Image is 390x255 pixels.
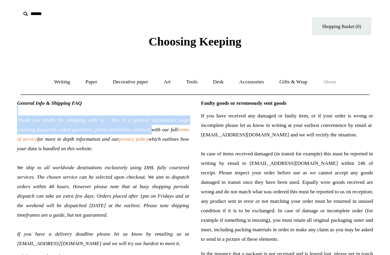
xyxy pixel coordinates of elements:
[149,35,241,48] span: Choosing Keeping
[312,17,371,35] a: Shopping Basket (0)
[37,136,119,142] span: for more in depth information and our
[157,72,178,93] a: Art
[201,111,373,244] span: If you have received any damaged or faulty item, or if your order is wrong or incomplete please l...
[47,72,77,93] a: Writing
[179,72,205,93] a: Tools
[272,72,315,93] a: Gifts & Wrap
[316,72,343,93] a: About
[106,72,155,93] a: Decorative paper
[149,41,241,47] a: Choosing Keeping
[17,117,189,132] span: Thank you kindly for shopping with us - this is a general information page covering frequently as...
[17,100,82,106] span: General Info & Shipping FAQ
[119,136,148,142] a: privacy policy
[206,72,231,93] a: Desk
[201,100,287,106] span: Faulty goods or erroneously sent goods
[78,72,105,93] a: Paper
[232,72,271,93] a: Accessories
